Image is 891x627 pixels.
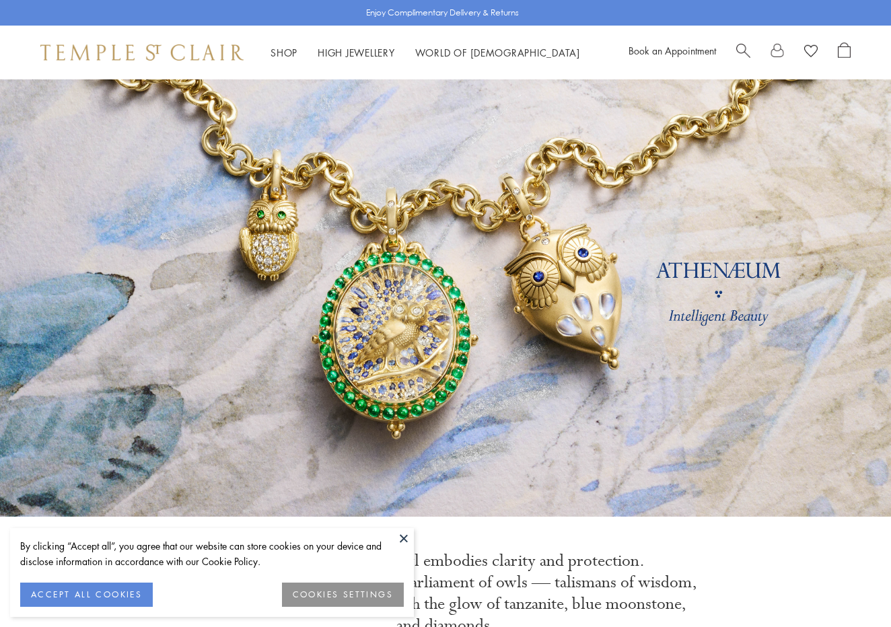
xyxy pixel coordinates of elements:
nav: Main navigation [271,44,580,61]
button: ACCEPT ALL COOKIES [20,583,153,607]
a: World of [DEMOGRAPHIC_DATA]World of [DEMOGRAPHIC_DATA] [415,46,580,59]
img: Temple St. Clair [40,44,244,61]
p: Enjoy Complimentary Delivery & Returns [366,6,519,20]
a: High JewelleryHigh Jewellery [318,46,395,59]
a: Search [736,42,750,63]
a: ShopShop [271,46,297,59]
a: Open Shopping Bag [838,42,851,63]
iframe: Gorgias live chat messenger [824,564,878,614]
button: COOKIES SETTINGS [282,583,404,607]
a: Book an Appointment [629,44,716,57]
div: By clicking “Accept all”, you agree that our website can store cookies on your device and disclos... [20,538,404,569]
a: View Wishlist [804,42,818,63]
